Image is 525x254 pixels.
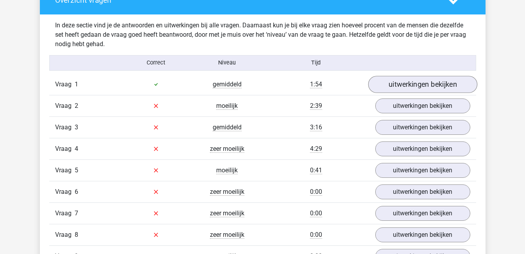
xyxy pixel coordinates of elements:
span: 8 [75,231,78,238]
span: zeer moeilijk [210,209,244,217]
span: 6 [75,188,78,195]
span: Vraag [55,123,75,132]
span: 5 [75,166,78,174]
a: uitwerkingen bekijken [375,227,470,242]
span: 2 [75,102,78,109]
span: moeilijk [216,102,238,110]
span: Vraag [55,80,75,89]
span: zeer moeilijk [210,231,244,239]
a: uitwerkingen bekijken [375,184,470,199]
a: uitwerkingen bekijken [375,98,470,113]
a: uitwerkingen bekijken [368,76,477,93]
div: Correct [120,59,192,67]
span: 4 [75,145,78,152]
span: 0:00 [310,209,322,217]
span: Vraag [55,144,75,154]
div: Niveau [192,59,263,67]
span: Vraag [55,166,75,175]
span: Vraag [55,230,75,240]
a: uitwerkingen bekijken [375,206,470,221]
a: uitwerkingen bekijken [375,163,470,178]
span: Vraag [55,187,75,197]
span: 7 [75,209,78,217]
span: 0:41 [310,166,322,174]
span: Vraag [55,101,75,111]
span: moeilijk [216,166,238,174]
span: gemiddeld [213,123,242,131]
span: 0:00 [310,231,322,239]
span: gemiddeld [213,80,242,88]
a: uitwerkingen bekijken [375,141,470,156]
span: 1 [75,80,78,88]
span: 4:29 [310,145,322,153]
span: zeer moeilijk [210,145,244,153]
span: zeer moeilijk [210,188,244,196]
div: In deze sectie vind je de antwoorden en uitwerkingen bij alle vragen. Daarnaast kun je bij elke v... [49,21,476,49]
span: 3:16 [310,123,322,131]
a: uitwerkingen bekijken [375,120,470,135]
span: Vraag [55,209,75,218]
span: 2:39 [310,102,322,110]
span: 3 [75,123,78,131]
span: 1:54 [310,80,322,88]
div: Tijd [262,59,369,67]
span: 0:00 [310,188,322,196]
